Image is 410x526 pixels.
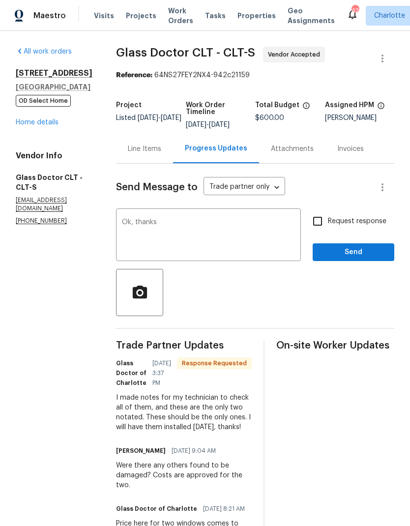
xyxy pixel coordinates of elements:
[186,121,206,128] span: [DATE]
[16,173,92,192] h5: Glass Doctor CLT - CLT-S
[271,144,314,154] div: Attachments
[16,48,72,55] a: All work orders
[377,102,385,115] span: The hpm assigned to this work order.
[205,12,226,19] span: Tasks
[116,504,197,514] h6: Glass Doctor of Charlotte
[16,95,71,107] span: OD Select Home
[268,50,324,59] span: Vendor Accepted
[33,11,66,21] span: Maestro
[116,47,255,58] span: Glass Doctor CLT - CLT-S
[203,504,245,514] span: [DATE] 8:21 AM
[172,446,216,456] span: [DATE] 9:04 AM
[351,6,358,16] div: 42
[16,151,92,161] h4: Vendor Info
[116,72,152,79] b: Reference:
[178,358,251,368] span: Response Requested
[374,11,405,21] span: Charlotte
[138,115,158,121] span: [DATE]
[255,102,299,109] h5: Total Budget
[204,179,285,196] div: Trade partner only
[302,102,310,115] span: The total cost of line items that have been proposed by Opendoor. This sum includes line items th...
[185,144,247,153] div: Progress Updates
[328,216,386,227] span: Request response
[128,144,161,154] div: Line Items
[276,341,394,351] span: On-site Worker Updates
[209,121,230,128] span: [DATE]
[116,446,166,456] h6: [PERSON_NAME]
[168,6,193,26] span: Work Orders
[186,102,256,116] h5: Work Order Timeline
[325,102,374,109] h5: Assigned HPM
[116,341,252,351] span: Trade Partner Updates
[116,393,252,432] div: I made notes for my technician to check all of them, and these are the only two notated. These sh...
[16,119,59,126] a: Home details
[337,144,364,154] div: Invoices
[186,121,230,128] span: -
[116,461,252,490] div: Were there any others found to be damaged? Costs are approved for the two.
[255,115,284,121] span: $600.00
[288,6,335,26] span: Geo Assignments
[237,11,276,21] span: Properties
[152,358,171,388] span: [DATE] 3:37 PM
[116,102,142,109] h5: Project
[116,70,394,80] div: 64NS27FEY2NX4-942c21159
[116,358,146,388] h6: Glass Doctor of Charlotte
[138,115,181,121] span: -
[161,115,181,121] span: [DATE]
[122,219,295,253] textarea: Ok, thanks
[94,11,114,21] span: Visits
[116,182,198,192] span: Send Message to
[126,11,156,21] span: Projects
[321,246,386,259] span: Send
[313,243,394,262] button: Send
[325,115,395,121] div: [PERSON_NAME]
[116,115,181,121] span: Listed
